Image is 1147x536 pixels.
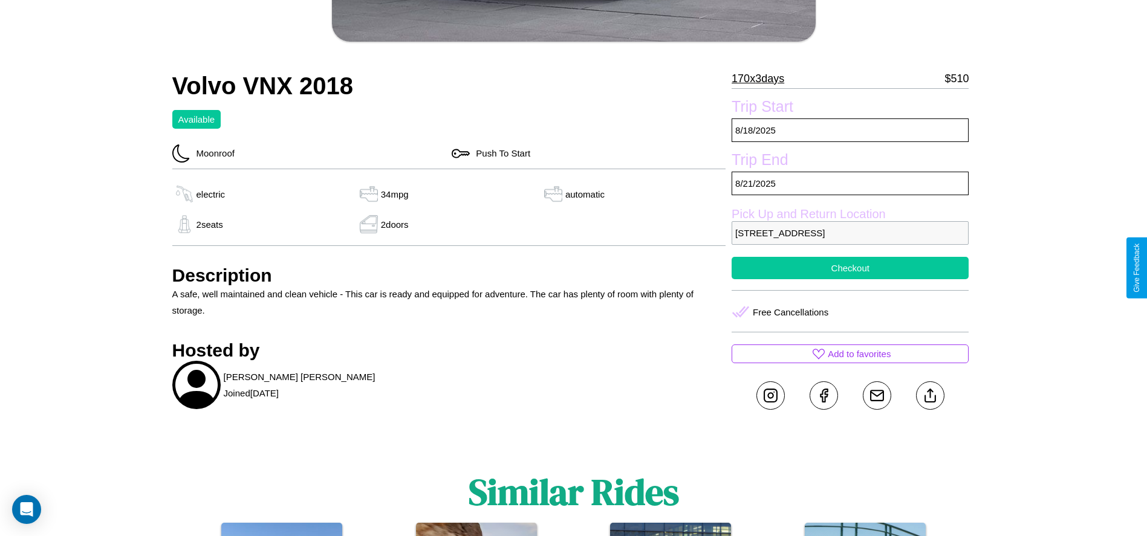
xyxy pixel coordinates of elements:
h1: Similar Rides [469,467,679,517]
h2: Volvo VNX 2018 [172,73,726,100]
label: Trip Start [732,98,969,118]
img: gas [172,215,197,233]
label: Pick Up and Return Location [732,207,969,221]
img: gas [541,185,565,203]
img: gas [357,185,381,203]
p: Add to favorites [828,346,891,362]
p: 170 x 3 days [732,69,784,88]
p: Moonroof [190,145,235,161]
img: gas [172,185,197,203]
label: Trip End [732,151,969,172]
p: A safe, well maintained and clean vehicle - This car is ready and equipped for adventure. The car... [172,286,726,318]
p: [PERSON_NAME] [PERSON_NAME] [224,369,375,385]
div: Open Intercom Messenger [12,495,41,524]
div: Give Feedback [1132,244,1141,292]
button: Checkout [732,257,969,279]
button: Add to favorites [732,344,969,363]
p: 2 seats [197,216,223,233]
h3: Description [172,265,726,286]
p: 34 mpg [381,186,409,202]
img: gas [357,215,381,233]
p: Joined [DATE] [224,385,279,401]
p: [STREET_ADDRESS] [732,221,969,245]
p: 8 / 21 / 2025 [732,172,969,195]
p: 8 / 18 / 2025 [732,118,969,142]
p: 2 doors [381,216,409,233]
p: electric [197,186,226,202]
p: Push To Start [470,145,530,161]
p: Free Cancellations [753,304,828,320]
p: Available [178,111,215,128]
h3: Hosted by [172,340,726,361]
p: automatic [565,186,605,202]
p: $ 510 [944,69,969,88]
